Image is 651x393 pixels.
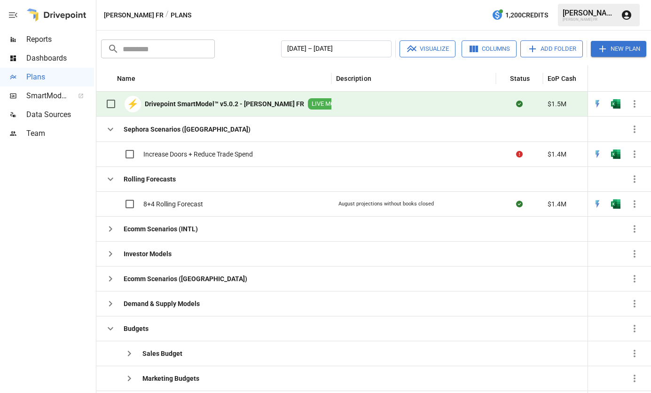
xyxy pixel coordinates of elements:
div: [PERSON_NAME] [563,8,615,17]
b: Rolling Forecasts [124,174,176,184]
span: Dashboards [26,53,94,64]
div: [PERSON_NAME] FR [563,17,615,22]
b: Drivepoint SmartModel™ v5.0.2 - [PERSON_NAME] FR [145,99,304,109]
b: Ecomm Scenarios ([GEOGRAPHIC_DATA]) [124,274,247,283]
button: New Plan [591,41,646,57]
b: Budgets [124,324,149,333]
b: Marketing Budgets [142,374,199,383]
div: Error during sync. [516,149,523,159]
span: Reports [26,34,94,45]
span: Data Sources [26,109,94,120]
span: SmartModel [26,90,68,102]
span: $1.4M [548,199,566,209]
div: Open in Excel [611,199,620,209]
button: [PERSON_NAME] FR [104,9,164,21]
div: Sync complete [516,99,523,109]
b: Ecomm Scenarios (INTL) [124,224,198,234]
button: [DATE] – [DATE] [281,40,392,57]
div: Name [117,75,135,82]
span: 1,200 Credits [505,9,548,21]
img: quick-edit-flash.b8aec18c.svg [593,149,602,159]
div: Sync complete [516,199,523,209]
button: 1,200Credits [488,7,552,24]
b: Investor Models [124,249,172,259]
span: 8+4 Rolling Forecast [143,199,203,209]
img: excel-icon.76473adf.svg [611,149,620,159]
div: ⚡ [125,96,141,112]
span: LIVE MODEL [308,100,349,109]
button: Add Folder [520,40,583,57]
span: ™ [67,89,74,101]
b: Demand & Supply Models [124,299,200,308]
div: Open in Excel [611,149,620,159]
img: quick-edit-flash.b8aec18c.svg [593,99,602,109]
span: Team [26,128,94,139]
span: $1.5M [548,99,566,109]
div: Status [510,75,530,82]
img: excel-icon.76473adf.svg [611,99,620,109]
div: EoP Cash [548,75,576,82]
b: Sales Budget [142,349,182,358]
img: excel-icon.76473adf.svg [611,199,620,209]
button: Visualize [400,40,455,57]
button: Columns [462,40,517,57]
b: Sephora Scenarios ([GEOGRAPHIC_DATA]) [124,125,251,134]
div: August projections without books closed [338,200,434,208]
img: quick-edit-flash.b8aec18c.svg [593,199,602,209]
div: Open in Quick Edit [593,99,602,109]
div: Open in Quick Edit [593,149,602,159]
div: / [165,9,169,21]
div: Open in Excel [611,99,620,109]
span: $1.4M [548,149,566,159]
div: Description [336,75,371,82]
div: Open in Quick Edit [593,199,602,209]
span: Increase Doors + Reduce Trade Spend [143,149,253,159]
span: Plans [26,71,94,83]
